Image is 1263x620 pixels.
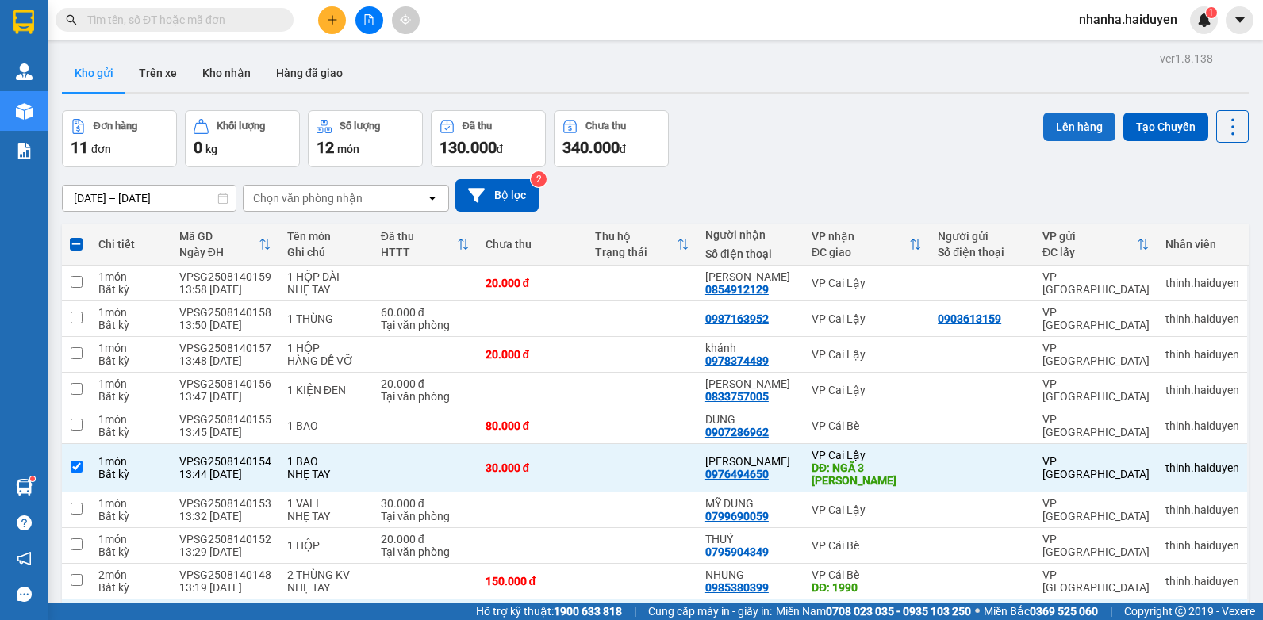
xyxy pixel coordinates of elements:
span: nhanha.haiduyen [1066,10,1190,29]
span: plus [327,14,338,25]
div: 1 món [98,455,163,468]
div: 0799690059 [705,510,769,522]
div: DĐ: 1990 [812,581,922,594]
div: 13:44 [DATE] [179,468,271,480]
div: VPSG2508140158 [179,306,271,319]
div: VPSG2508140154 [179,455,271,468]
div: VP Cai Lậy [812,449,922,461]
div: Bất kỳ [98,390,163,403]
div: VP [GEOGRAPHIC_DATA] [1042,413,1150,438]
div: VP [GEOGRAPHIC_DATA] [1042,342,1150,367]
div: Khối lượng [217,121,265,132]
button: Chưa thu340.000đ [554,110,669,167]
div: Bất kỳ [98,545,163,558]
div: VP Cái Bè [812,568,922,581]
div: Người gửi [938,230,1027,243]
div: Bất kỳ [98,581,163,594]
div: VP Cai Lậy [812,312,922,325]
div: ANH PHƯƠNG [705,455,796,468]
input: Select a date range. [63,186,236,211]
div: VP [GEOGRAPHIC_DATA] [1042,306,1150,331]
th: Toggle SortBy [804,224,930,266]
div: thinh.haiduyen [1165,575,1239,587]
div: NHUNG [705,568,796,581]
div: VPSG2508140157 [179,342,271,354]
div: 20.000 đ [381,533,470,545]
th: Toggle SortBy [171,224,279,266]
div: Bất kỳ [98,283,163,296]
div: VP Cai Lậy [812,384,922,396]
div: Nhân viên [1165,238,1239,251]
div: 1 món [98,377,163,390]
strong: 1900 633 818 [554,605,622,618]
div: 2 THÙNG KV [287,568,365,581]
div: 30.000 đ [486,461,580,474]
div: 1 BAO [287,419,365,432]
span: 12 [317,138,334,157]
div: 0976494650 [705,468,769,480]
div: thinh.haiduyen [1165,539,1239,552]
div: 0903613159 [938,312,1001,325]
button: Tạo Chuyến [1123,113,1208,141]
span: ⚪️ [975,608,980,614]
div: 1 món [98,413,163,426]
span: | [1110,603,1112,620]
span: notification [17,551,32,566]
div: Tại văn phòng [381,510,470,522]
div: Tại văn phòng [381,390,470,403]
img: warehouse-icon [16,479,33,496]
div: 2 món [98,568,163,581]
div: VP nhận [812,230,909,243]
div: VP [GEOGRAPHIC_DATA] [1042,497,1150,522]
div: Tại văn phòng [381,319,470,331]
div: 20.000 đ [381,377,470,390]
button: Kho gửi [62,54,126,92]
div: NHẸ TAY [287,283,365,296]
span: Cung cấp máy in - giấy in: [648,603,772,620]
div: DUNG [705,413,796,426]
button: Lên hàng [1043,113,1115,141]
div: THUÝ [705,533,796,545]
div: Ghi chú [287,246,365,258]
div: 0833757005 [705,390,769,403]
div: 1 HỘP [287,342,365,354]
div: 1 HỘP [287,539,365,552]
div: thinh.haiduyen [1165,503,1239,516]
div: 13:29 [DATE] [179,545,271,558]
span: message [17,587,32,602]
div: 80.000 đ [486,419,580,432]
div: 0854912129 [705,283,769,296]
div: VPSG2508140152 [179,533,271,545]
div: NHẸ TAY [287,581,365,594]
span: 130.000 [440,138,497,157]
span: kg [205,143,217,155]
div: Bất kỳ [98,354,163,367]
span: đ [620,143,626,155]
strong: 0369 525 060 [1030,605,1098,618]
div: Chọn văn phòng nhận [253,190,363,206]
span: 0 [194,138,202,157]
span: aim [400,14,411,25]
div: Bất kỳ [98,468,163,480]
span: caret-down [1233,13,1247,27]
div: VP [GEOGRAPHIC_DATA] [1042,533,1150,558]
div: VPSG2508140159 [179,270,271,283]
div: Tại văn phòng [381,545,470,558]
div: 1 VALI [287,497,365,510]
div: HTTT [381,246,457,258]
div: 60.000 đ [381,306,470,319]
div: Số lượng [340,121,380,132]
div: 0795904349 [705,545,769,558]
div: Bất kỳ [98,426,163,438]
span: đ [497,143,503,155]
button: Bộ lọc [455,179,539,212]
div: 13:48 [DATE] [179,354,271,367]
button: aim [392,6,420,34]
div: VP [GEOGRAPHIC_DATA] [1042,568,1150,594]
img: icon-new-feature [1197,13,1211,27]
div: 13:47 [DATE] [179,390,271,403]
div: VP Cai Lậy [812,348,922,361]
img: solution-icon [16,143,33,159]
button: Kho nhận [190,54,263,92]
span: Miền Nam [776,603,971,620]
